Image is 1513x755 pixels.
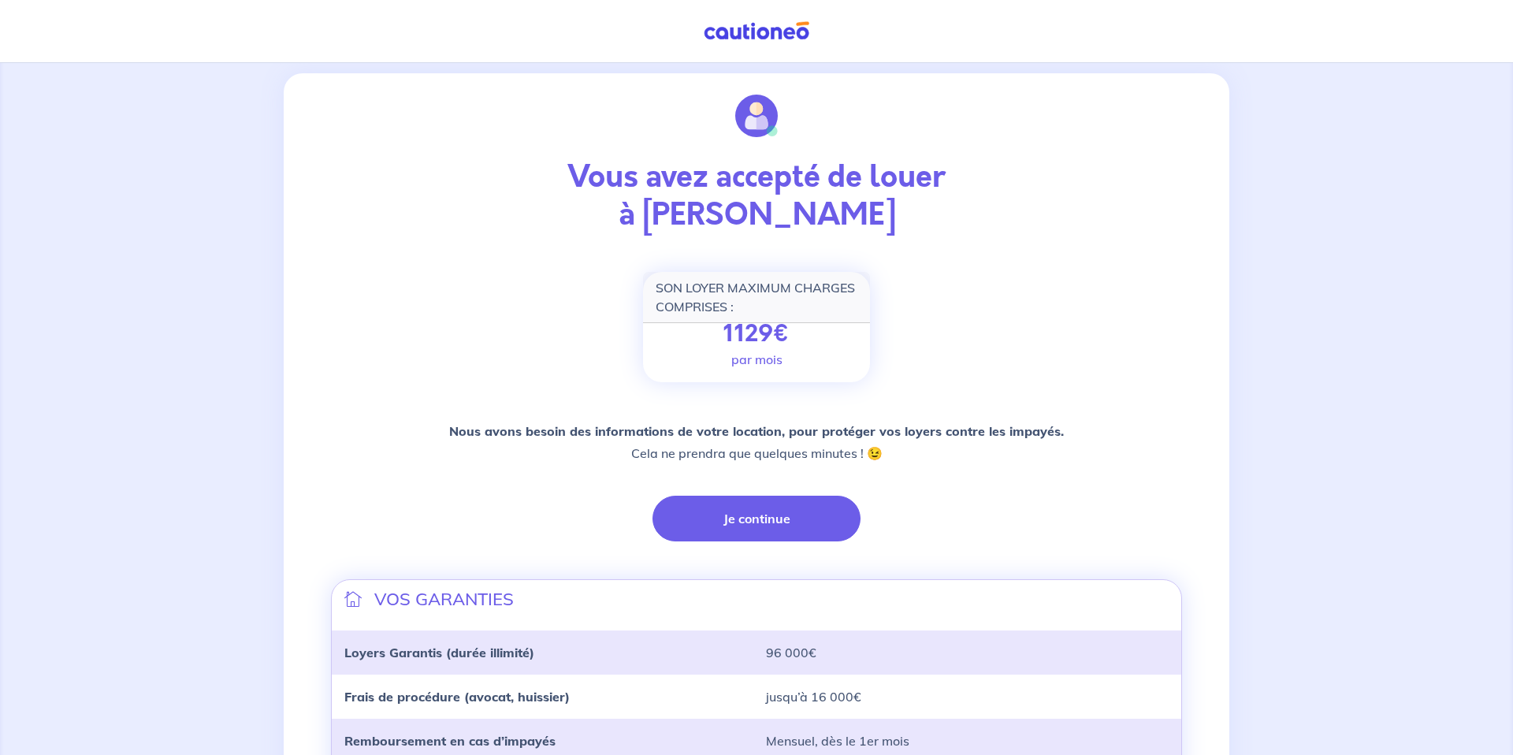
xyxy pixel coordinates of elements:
p: Vous avez accepté de louer à [PERSON_NAME] [331,158,1182,234]
p: Cela ne prendra que quelques minutes ! 😉 [449,420,1064,464]
div: SON LOYER MAXIMUM CHARGES COMPRISES : [643,272,870,323]
span: € [773,316,790,351]
p: VOS GARANTIES [374,586,514,612]
strong: Nous avons besoin des informations de votre location, pour protéger vos loyers contre les impayés. [449,423,1064,439]
strong: Frais de procédure (avocat, huissier) [344,689,570,705]
strong: Loyers Garantis (durée illimité) [344,645,534,660]
img: Cautioneo [697,21,816,41]
p: jusqu’à 16 000€ [766,687,1169,706]
strong: Remboursement en cas d’impayés [344,733,556,749]
p: Mensuel, dès le 1er mois [766,731,1169,750]
p: par mois [731,350,783,369]
p: 96 000€ [766,643,1169,662]
button: Je continue [652,496,861,541]
p: 1129 [723,320,790,348]
img: illu_account_valid.svg [735,95,778,137]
